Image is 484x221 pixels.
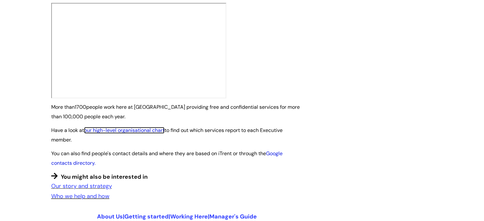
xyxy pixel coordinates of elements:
[51,3,226,98] iframe: a day in the life of a webchat advisor
[51,182,112,190] a: Our story and strategy
[84,127,165,134] a: our high-level organisational chart
[97,213,257,220] span: | | |
[51,127,283,143] span: Have a look at to find out which services report to each Executive member.
[97,213,123,220] a: About Us
[51,104,300,120] span: More than people work here at [GEOGRAPHIC_DATA] providing free and confidential services for more...
[51,150,283,166] a: Google contacts directory.
[75,104,86,110] span: 1700
[51,192,109,200] a: Who we help and how
[51,150,283,166] span: You can also find people's contact details and where they are based on iTrent or through the
[124,213,169,220] a: Getting started
[61,173,148,181] span: You might also be interested in
[209,213,257,220] a: Manager's Guide
[170,213,208,220] a: Working Here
